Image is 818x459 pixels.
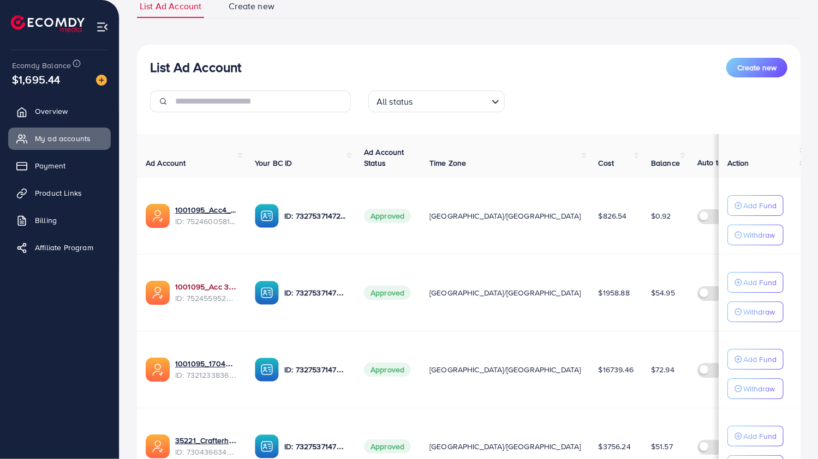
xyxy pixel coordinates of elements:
[35,133,91,144] span: My ad accounts
[255,158,292,168] span: Your BC ID
[743,305,775,318] p: Withdraw
[429,364,581,375] span: [GEOGRAPHIC_DATA]/[GEOGRAPHIC_DATA]
[429,441,581,452] span: [GEOGRAPHIC_DATA]/[GEOGRAPHIC_DATA]
[284,286,347,299] p: ID: 7327537147282571265
[35,188,82,198] span: Product Links
[599,158,614,168] span: Cost
[651,287,675,298] span: $54.95
[726,58,787,77] button: Create new
[146,434,170,458] img: ic-ads-acc.e4c84228.svg
[737,62,777,73] span: Create new
[727,301,784,322] button: Withdraw
[727,195,784,216] button: Add Fund
[727,158,749,168] span: Action
[175,370,237,381] span: ID: 7321233836078252033
[364,286,411,300] span: Approved
[175,435,237,446] a: 35221_Crafterhide ad_1700680330947
[697,156,738,169] p: Auto top-up
[599,210,627,221] span: $826.54
[743,276,777,289] p: Add Fund
[175,204,237,227] div: <span class='underline'>1001095_Acc4_1751957612300</span></br>7524600581361696769
[8,182,111,204] a: Product Links
[599,287,630,298] span: $1958.88
[743,430,777,443] p: Add Fund
[651,158,680,168] span: Balance
[743,382,775,395] p: Withdraw
[35,160,65,171] span: Payment
[146,204,170,228] img: ic-ads-acc.e4c84228.svg
[727,349,784,370] button: Add Fund
[175,281,237,304] div: <span class='underline'>1001095_Acc 3_1751948238983</span></br>7524559526306070535
[772,410,810,451] iframe: Chat
[146,158,186,168] span: Ad Account
[35,106,68,117] span: Overview
[11,15,85,32] img: logo
[284,440,347,453] p: ID: 7327537147282571265
[429,287,581,298] span: [GEOGRAPHIC_DATA]/[GEOGRAPHIC_DATA]
[146,281,170,305] img: ic-ads-acc.e4c84228.svg
[8,128,111,149] a: My ad accounts
[651,210,671,221] span: $0.92
[146,358,170,382] img: ic-ads-acc.e4c84228.svg
[364,209,411,223] span: Approved
[175,435,237,457] div: <span class='underline'>35221_Crafterhide ad_1700680330947</span></br>7304366343393296385
[743,199,777,212] p: Add Fund
[743,353,777,366] p: Add Fund
[255,281,279,305] img: ic-ba-acc.ded83a64.svg
[429,158,466,168] span: Time Zone
[8,155,111,177] a: Payment
[175,216,237,227] span: ID: 7524600581361696769
[743,228,775,241] p: Withdraw
[96,75,107,86] img: image
[150,59,241,75] h3: List Ad Account
[175,446,237,457] span: ID: 7304366343393296385
[96,21,109,33] img: menu
[599,364,634,375] span: $16739.46
[12,60,71,71] span: Ecomdy Balance
[8,209,111,231] a: Billing
[284,209,347,222] p: ID: 7327537147282571265
[255,434,279,458] img: ic-ba-acc.ded83a64.svg
[374,94,415,110] span: All status
[8,237,111,258] a: Affiliate Program
[175,204,237,215] a: 1001095_Acc4_1751957612300
[175,358,237,369] a: 1001095_1704607619722
[255,358,279,382] img: ic-ba-acc.ded83a64.svg
[175,281,237,292] a: 1001095_Acc 3_1751948238983
[727,225,784,245] button: Withdraw
[12,71,60,87] span: $1,695.44
[35,215,57,226] span: Billing
[364,147,404,168] span: Ad Account Status
[727,272,784,293] button: Add Fund
[651,364,674,375] span: $72.94
[35,242,93,253] span: Affiliate Program
[364,363,411,377] span: Approved
[364,439,411,454] span: Approved
[651,441,673,452] span: $51.57
[368,90,505,112] div: Search for option
[727,378,784,399] button: Withdraw
[175,293,237,304] span: ID: 7524559526306070535
[599,441,631,452] span: $3756.24
[429,210,581,221] span: [GEOGRAPHIC_DATA]/[GEOGRAPHIC_DATA]
[284,363,347,376] p: ID: 7327537147282571265
[8,100,111,122] a: Overview
[727,426,784,446] button: Add Fund
[175,358,237,381] div: <span class='underline'>1001095_1704607619722</span></br>7321233836078252033
[416,92,487,110] input: Search for option
[255,204,279,228] img: ic-ba-acc.ded83a64.svg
